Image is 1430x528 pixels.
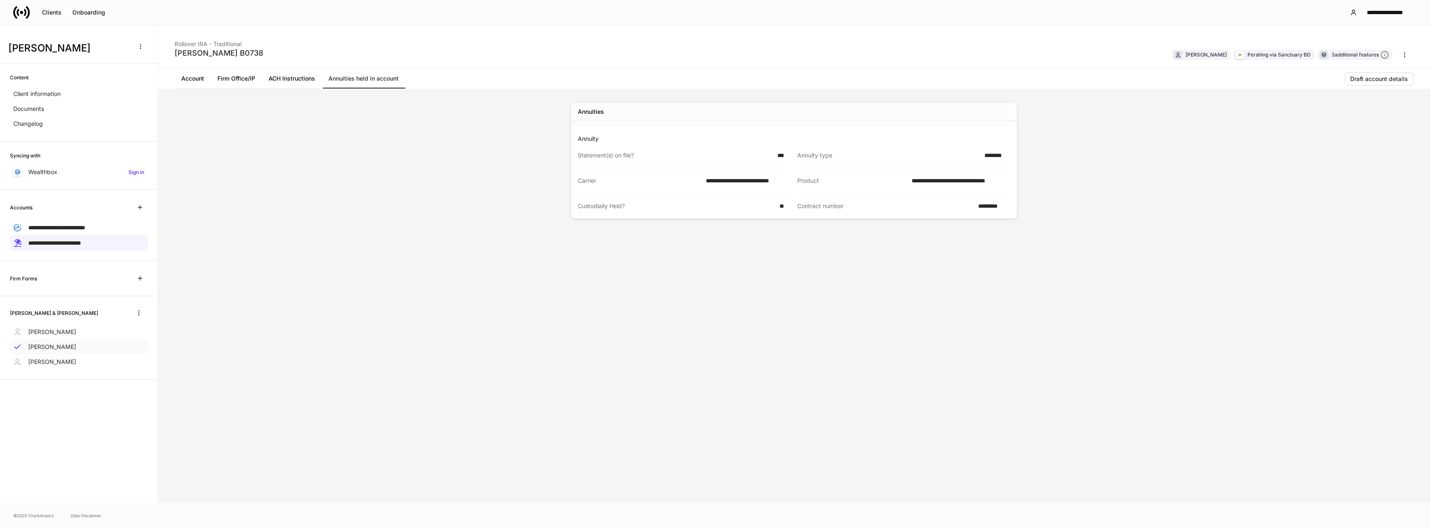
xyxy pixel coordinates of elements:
[72,10,105,15] div: Onboarding
[128,168,144,176] h6: Sign in
[10,204,32,211] h6: Accounts
[10,86,148,101] a: Client information
[797,177,907,185] div: Product
[1350,76,1408,82] div: Draft account details
[10,309,98,317] h6: [PERSON_NAME] & [PERSON_NAME]
[71,512,101,519] a: Data Disclaimer
[28,328,76,336] p: [PERSON_NAME]
[175,69,211,88] a: Account
[1331,51,1389,59] div: 3 additional features
[10,101,148,116] a: Documents
[13,120,43,128] p: Changelog
[175,35,263,48] div: Rollover IRA - Traditional
[322,69,405,88] a: Annuities held in account
[578,135,1013,143] p: Annuity
[578,202,774,210] div: Custodially Held?
[42,10,62,15] div: Clients
[1345,72,1413,86] button: Draft account details
[1186,51,1227,59] div: [PERSON_NAME]
[28,358,76,366] p: [PERSON_NAME]
[10,74,29,81] h6: Content
[10,339,148,354] a: [PERSON_NAME]
[37,6,67,19] button: Clients
[1248,51,1311,59] div: Pershing via Sanctuary BD
[175,48,263,58] div: [PERSON_NAME] B0738
[578,151,772,160] div: Statement(s) on file?
[10,116,148,131] a: Changelog
[797,151,979,160] div: Annuity type
[262,69,322,88] a: ACH Instructions
[13,512,54,519] span: © 2025 OneAdvisory
[211,69,262,88] a: Firm Office/IP
[578,177,701,185] div: Carrier
[10,152,40,160] h6: Syncing with
[13,105,44,113] p: Documents
[8,42,128,55] h3: [PERSON_NAME]
[28,343,76,351] p: [PERSON_NAME]
[67,6,111,19] button: Onboarding
[10,354,148,369] a: [PERSON_NAME]
[10,275,37,282] h6: Firm Forms
[10,165,148,179] a: WealthboxSign in
[797,202,973,210] div: Contract number
[578,108,604,116] div: Annuities
[28,168,57,176] p: Wealthbox
[10,324,148,339] a: [PERSON_NAME]
[13,90,61,98] p: Client information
